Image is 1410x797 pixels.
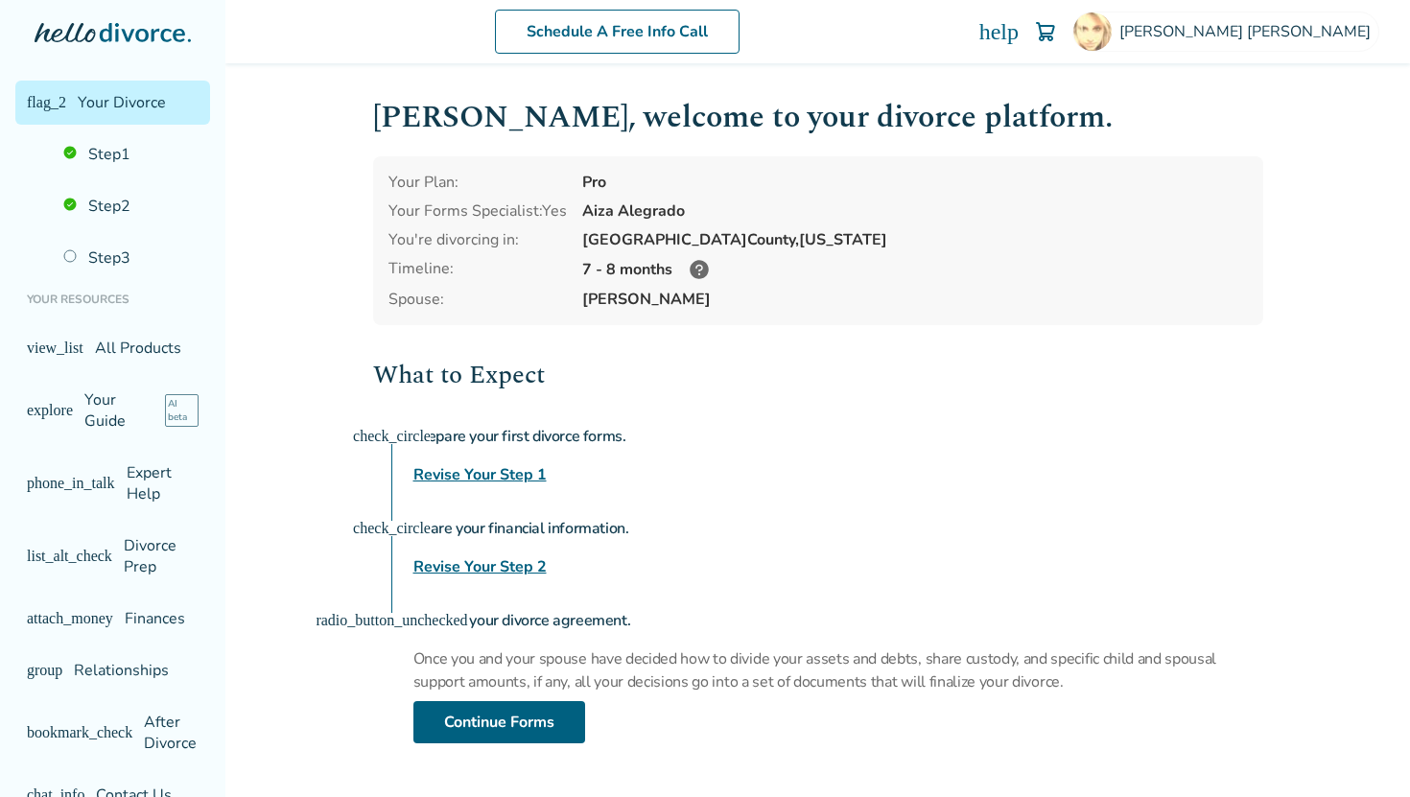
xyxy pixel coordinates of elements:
span: bookmark_check [27,725,132,740]
li: Your Resources [15,280,210,318]
span: group [27,663,62,678]
h4: Prepare your divorce agreement. [413,601,1263,640]
span: phone_in_talk [27,476,115,491]
div: Your Plan: [388,172,567,193]
span: [PERSON_NAME] [PERSON_NAME] [1119,21,1378,42]
span: explore [27,403,73,418]
h4: Prepare your first divorce forms. [413,417,1263,456]
a: Continue Forms [413,701,585,743]
span: attach_money [27,611,113,626]
a: attach_moneyFinances [15,597,210,641]
img: Cart [1034,20,1057,43]
a: view_listAll Products [15,326,210,370]
div: Pro [582,172,1248,193]
span: flag_2 [27,95,66,110]
span: view_list [27,340,83,356]
a: Schedule A Free Info Call [495,10,740,54]
iframe: Chat Widget [1314,705,1410,797]
a: bookmark_checkAfter Divorce [15,700,210,765]
span: Spouse: [388,289,567,310]
a: list_alt_checkDivorce Prep [15,524,210,589]
h1: [PERSON_NAME] , welcome to your divorce platform. [373,94,1263,141]
div: Your Forms Specialist: Yes [388,200,567,222]
a: phone_in_talkExpert Help [15,451,210,516]
a: flag_2Your Divorce [15,81,210,125]
h2: What to Expect [373,356,1263,394]
h4: Share your financial information. [413,509,1263,548]
span: list_alt_check [27,549,112,564]
span: Your Divorce [78,92,166,113]
a: help [979,20,1019,43]
div: Timeline: [388,258,567,281]
span: check_circle [353,429,431,444]
p: Once you and your spouse have decided how to divide your assets and debts, share custody, and spe... [413,647,1263,693]
img: Kara Clapp Connelly [1073,12,1112,51]
a: Step3 [52,236,210,280]
a: Step2 [52,184,210,228]
div: You're divorcing in: [388,229,567,250]
span: [PERSON_NAME] [582,289,1248,310]
span: radio_button_unchecked [316,613,467,628]
div: 7 - 8 months [582,258,1248,281]
a: Revise Your Step 2 [413,555,547,578]
a: Revise Your Step 1 [413,463,547,486]
div: [GEOGRAPHIC_DATA] County, [US_STATE] [582,229,1248,250]
span: check_circle [353,521,431,536]
div: Aiza Alegrado [582,200,1248,222]
span: AI beta [165,394,200,427]
a: groupRelationships [15,648,210,692]
a: exploreYour GuideAI beta [15,378,210,443]
a: Step1 [52,132,210,176]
